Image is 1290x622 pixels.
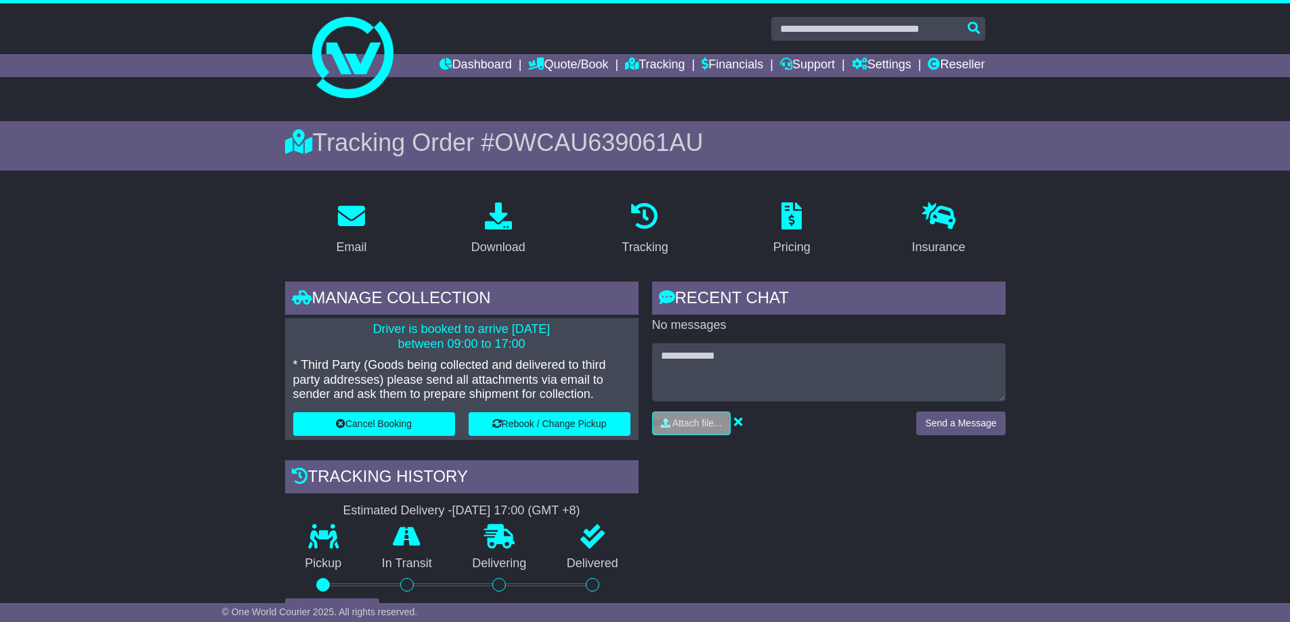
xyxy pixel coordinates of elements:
div: Pricing [773,238,811,257]
div: Tracking Order # [285,128,1006,157]
a: Settings [852,54,911,77]
button: View Full Tracking [285,598,379,622]
p: In Transit [362,556,452,571]
p: Delivered [546,556,639,571]
a: Download [463,198,534,261]
a: Email [327,198,375,261]
div: Email [336,238,366,257]
a: Insurance [903,198,974,261]
div: [DATE] 17:00 (GMT +8) [452,504,580,518]
a: Dashboard [439,54,512,77]
span: © One World Courier 2025. All rights reserved. [222,606,418,617]
a: Financials [702,54,763,77]
a: Pricing [765,198,819,261]
a: Tracking [613,198,676,261]
button: Send a Message [916,412,1005,435]
div: Manage collection [285,282,639,318]
button: Rebook / Change Pickup [469,412,630,436]
div: RECENT CHAT [652,282,1006,318]
a: Support [780,54,835,77]
button: Cancel Booking [293,412,455,436]
a: Quote/Book [528,54,608,77]
div: Download [471,238,525,257]
div: Estimated Delivery - [285,504,639,518]
div: Insurance [912,238,966,257]
div: Tracking history [285,460,639,497]
a: Reseller [928,54,985,77]
p: Delivering [452,556,547,571]
p: Pickup [285,556,362,571]
span: OWCAU639061AU [494,129,703,156]
div: Tracking [622,238,668,257]
a: Tracking [625,54,685,77]
p: No messages [652,318,1006,333]
p: * Third Party (Goods being collected and delivered to third party addresses) please send all atta... [293,358,630,402]
p: Driver is booked to arrive [DATE] between 09:00 to 17:00 [293,322,630,351]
